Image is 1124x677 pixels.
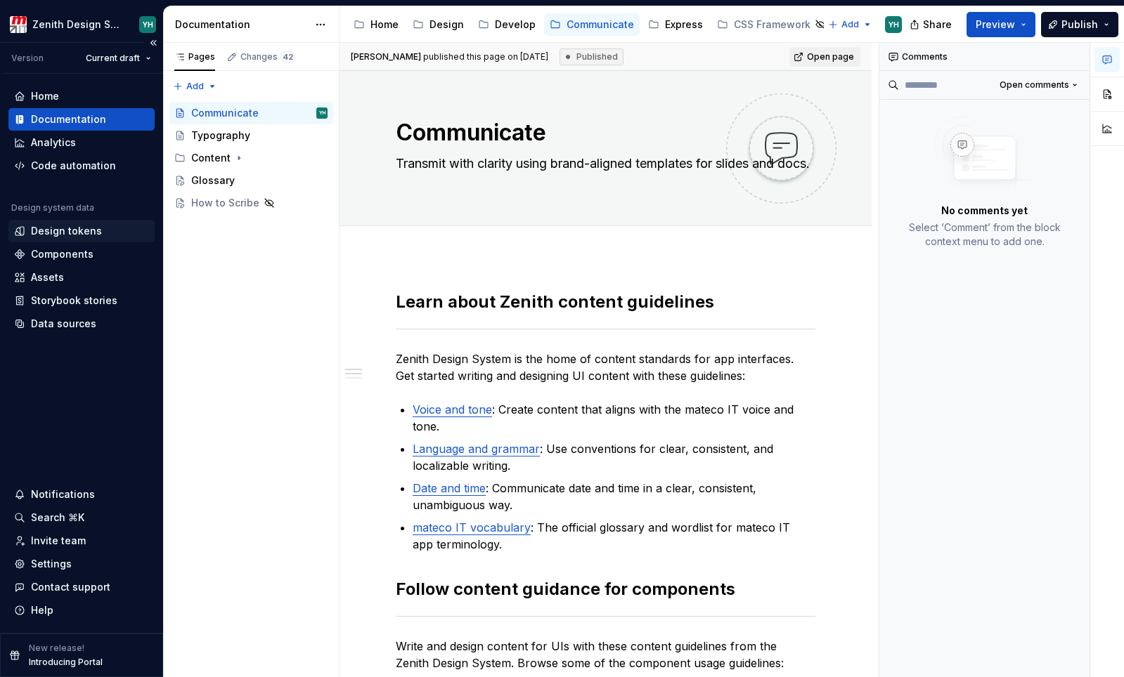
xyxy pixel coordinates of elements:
div: YH [889,19,899,30]
span: Open page [807,51,854,63]
a: Express [642,13,709,36]
span: Preview [976,18,1015,32]
a: Assets [8,266,155,289]
a: Data sources [8,313,155,335]
a: Analytics [8,131,155,154]
span: published this page on [DATE] [351,51,548,63]
a: mateco IT vocabulary [413,520,531,534]
div: Design tokens [31,224,102,238]
div: Components [31,247,93,261]
button: Current draft [79,48,157,68]
a: Typography [169,124,333,147]
a: Design [407,13,470,36]
p: Introducing Portal [29,657,103,668]
div: Develop [495,18,536,32]
a: Voice and tone [413,402,492,416]
a: How to Scribe [169,192,333,214]
a: Communicate [544,13,640,36]
button: Preview [967,12,1035,37]
div: Published [560,48,624,65]
img: e95d57dd-783c-4905-b3fc-0c5af85c8823.png [10,16,27,33]
div: Page tree [169,102,333,214]
button: Zenith Design SystemYH [3,9,160,39]
a: Home [348,13,404,36]
span: Publish [1061,18,1098,32]
p: : Communicate date and time in a clear, consistent, unambiguous way. [413,480,815,513]
button: Share [903,12,961,37]
div: Search ⌘K [31,511,84,525]
p: : Create content that aligns with the mateco IT voice and tone. [413,401,815,435]
span: Add [186,81,204,92]
div: Design system data [11,202,94,213]
div: Documentation [31,112,106,126]
p: : The official glossary and wordlist for mateco IT app terminology. [413,519,815,553]
div: Data sources [31,317,96,331]
button: Notifications [8,483,155,506]
button: Help [8,599,155,622]
a: Components [8,243,155,265]
div: Zenith Design System [32,18,122,32]
div: YH [319,106,325,120]
button: Search ⌘K [8,506,155,529]
div: Assets [31,270,64,284]
textarea: Communicate [393,116,813,150]
strong: Learn about Zenith content guidelines [396,291,714,312]
div: Content [169,147,333,169]
span: 42 [280,51,295,63]
div: Comments [879,43,1090,71]
button: Publish [1041,12,1118,37]
div: Invite team [31,534,86,548]
div: Typography [191,129,250,143]
a: Design tokens [8,220,155,242]
a: Language and grammar [413,442,540,456]
div: Storybook stories [31,294,117,308]
span: Share [923,18,952,32]
a: Invite team [8,530,155,552]
a: Date and time [413,481,486,495]
p: Zenith Design System is the home of content standards for app interfaces. Get started writing and... [396,350,815,384]
button: Contact support [8,576,155,598]
span: Add [841,19,859,30]
a: Settings [8,553,155,575]
div: Version [11,53,44,64]
div: Analytics [31,136,76,150]
div: Code automation [31,159,116,173]
div: Changes [240,51,295,63]
p: No comments yet [941,204,1028,218]
a: Glossary [169,169,333,192]
div: Help [31,603,53,617]
div: Content [191,151,231,165]
button: Open comments [993,75,1084,95]
div: Documentation [175,18,308,32]
div: Home [31,89,59,103]
div: Notifications [31,487,95,501]
div: Glossary [191,173,235,188]
div: Page tree [348,11,821,39]
textarea: Transmit with clarity using brand-aligned templates for slides and docs. [393,152,813,192]
span: Current draft [86,53,140,64]
span: [PERSON_NAME] [351,51,421,62]
a: Documentation [8,108,155,131]
div: Contact support [31,580,110,594]
button: Add [169,77,221,96]
a: Develop [472,13,541,36]
div: Express [665,18,703,32]
p: Select ‘Comment’ from the block context menu to add one. [896,221,1073,249]
p: : Use conventions for clear, consistent, and localizable writing. [413,440,815,474]
div: CSS Framework [734,18,810,32]
div: Communicate [567,18,634,32]
a: CSS Framework [711,13,832,36]
div: Design [429,18,464,32]
div: Pages [174,51,215,63]
div: Settings [31,557,72,571]
button: Add [824,15,877,34]
a: Code automation [8,155,155,177]
p: Write and design content for UIs with these content guidelines from the Zenith Design System. Bro... [396,638,815,671]
a: Home [8,85,155,107]
strong: Follow content guidance for components [396,579,735,599]
div: Home [370,18,399,32]
div: YH [143,19,153,30]
span: Open comments [1000,79,1069,91]
p: New release! [29,643,84,654]
a: Open page [789,47,860,67]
